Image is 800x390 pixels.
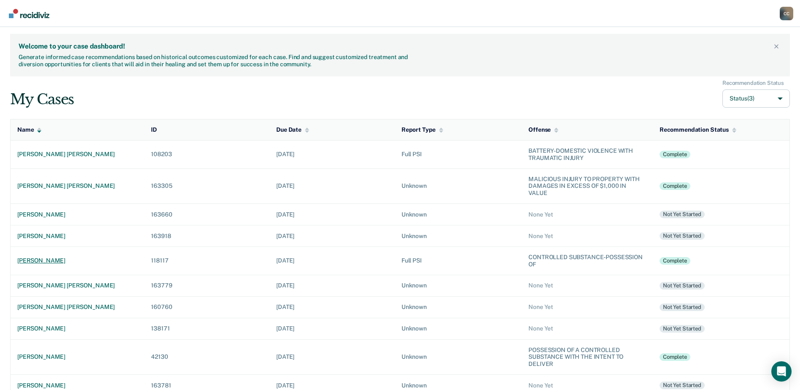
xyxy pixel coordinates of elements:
[269,296,395,318] td: [DATE]
[17,126,41,133] div: Name
[269,140,395,168] td: [DATE]
[395,296,522,318] td: Unknown
[660,232,705,240] div: Not yet started
[269,318,395,339] td: [DATE]
[269,225,395,246] td: [DATE]
[722,80,784,87] div: Recommendation Status
[151,126,157,133] div: ID
[269,168,395,203] td: [DATE]
[660,151,690,158] div: Complete
[395,225,522,246] td: Unknown
[144,140,269,168] td: 108203
[395,275,522,296] td: Unknown
[528,176,646,197] div: MALICIOUS INJURY TO PROPERTY WITH DAMAGES IN EXCESS OF $1,000 IN VALUE
[17,182,137,190] div: [PERSON_NAME] [PERSON_NAME]
[144,296,269,318] td: 160760
[722,89,790,108] button: Status(3)
[17,353,137,360] div: [PERSON_NAME]
[780,7,793,20] div: C C
[660,257,690,265] div: Complete
[395,339,522,374] td: Unknown
[269,339,395,374] td: [DATE]
[19,54,410,68] div: Generate informed case recommendations based on historical outcomes customized for each case. Fin...
[144,225,269,246] td: 163918
[17,257,137,264] div: [PERSON_NAME]
[660,382,705,389] div: Not yet started
[660,353,690,361] div: Complete
[528,126,558,133] div: Offense
[9,9,49,18] img: Recidiviz
[395,318,522,339] td: Unknown
[17,233,137,240] div: [PERSON_NAME]
[144,246,269,275] td: 118117
[528,303,646,311] div: None Yet
[276,126,309,133] div: Due Date
[269,203,395,225] td: [DATE]
[395,140,522,168] td: Full PSI
[660,282,705,290] div: Not yet started
[17,303,137,311] div: [PERSON_NAME] [PERSON_NAME]
[395,203,522,225] td: Unknown
[19,42,771,50] div: Welcome to your case dashboard!
[269,246,395,275] td: [DATE]
[660,126,736,133] div: Recommendation Status
[144,339,269,374] td: 42130
[401,126,443,133] div: Report Type
[528,254,646,268] div: CONTROLLED SUBSTANCE-POSSESSION OF
[528,147,646,162] div: BATTERY-DOMESTIC VIOLENCE WITH TRAUMATIC INJURY
[528,382,646,389] div: None Yet
[660,182,690,190] div: Complete
[660,211,705,218] div: Not yet started
[17,325,137,332] div: [PERSON_NAME]
[528,282,646,289] div: None Yet
[17,151,137,158] div: [PERSON_NAME] [PERSON_NAME]
[528,325,646,332] div: None Yet
[144,275,269,296] td: 163779
[395,168,522,203] td: Unknown
[144,318,269,339] td: 138171
[10,91,74,108] div: My Cases
[660,303,705,311] div: Not yet started
[780,7,793,20] button: Profile dropdown button
[528,233,646,240] div: None Yet
[528,347,646,368] div: POSSESSION OF A CONTROLLED SUBSTANCE WITH THE INTENT TO DELIVER
[17,211,137,218] div: [PERSON_NAME]
[771,361,792,382] div: Open Intercom Messenger
[528,211,646,218] div: None Yet
[17,382,137,389] div: [PERSON_NAME]
[269,275,395,296] td: [DATE]
[144,203,269,225] td: 163660
[17,282,137,289] div: [PERSON_NAME] [PERSON_NAME]
[395,246,522,275] td: Full PSI
[144,168,269,203] td: 163305
[660,325,705,333] div: Not yet started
